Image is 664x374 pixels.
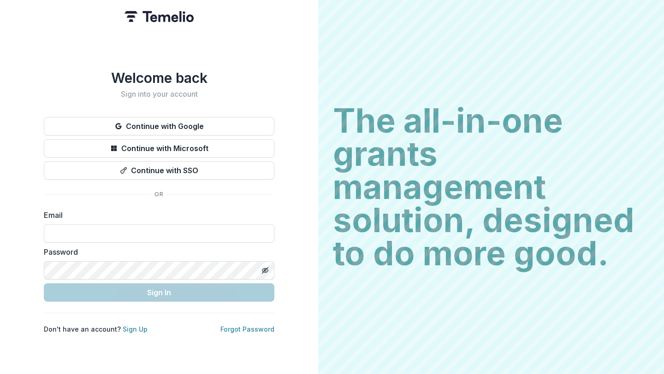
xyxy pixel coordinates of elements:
label: Email [44,210,269,221]
p: Don't have an account? [44,324,148,334]
a: Forgot Password [220,325,274,333]
h2: Sign into your account [44,90,274,99]
img: Temelio [125,11,194,22]
button: Toggle password visibility [258,263,273,278]
button: Continue with Google [44,117,274,135]
label: Password [44,246,269,257]
button: Sign In [44,283,274,302]
button: Continue with SSO [44,161,274,180]
button: Continue with Microsoft [44,139,274,158]
h1: Welcome back [44,70,274,86]
a: Sign Up [123,325,148,333]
